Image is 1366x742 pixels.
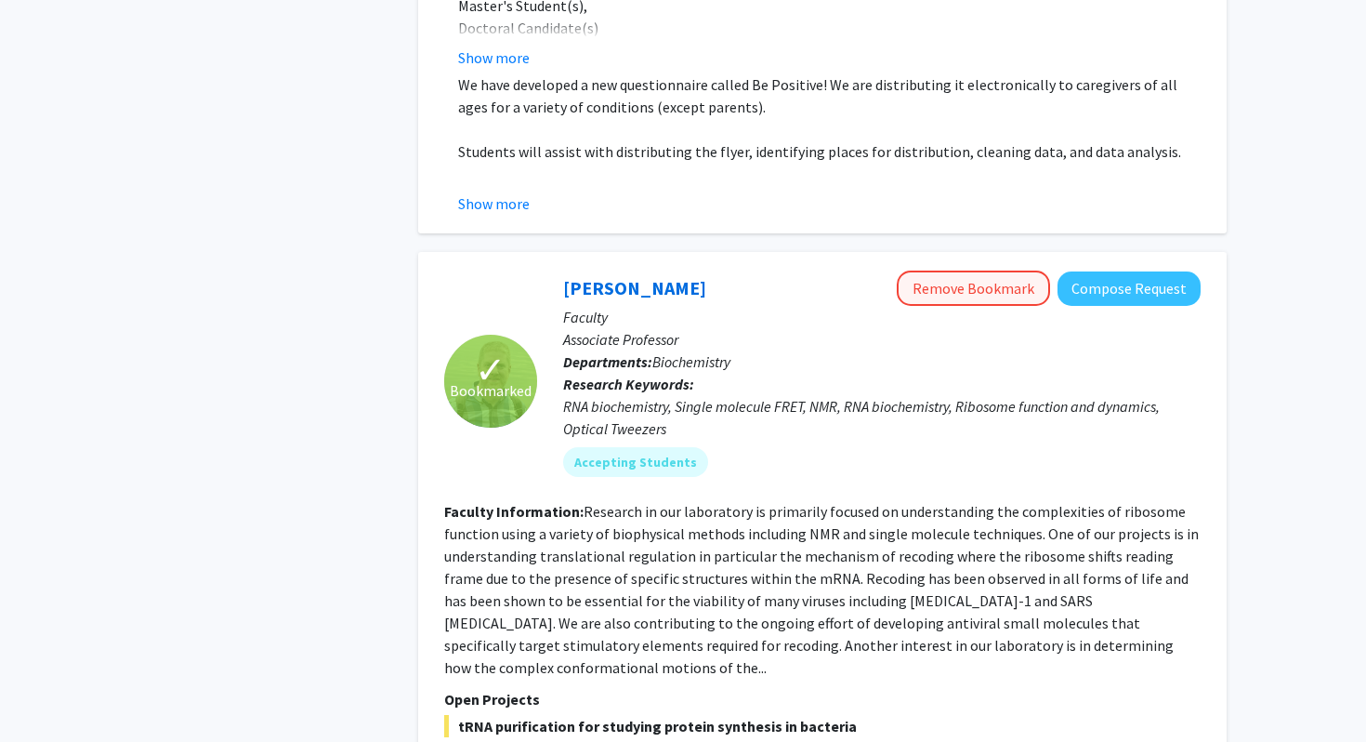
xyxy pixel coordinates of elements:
p: Associate Professor [563,328,1201,351]
fg-read-more: Research in our laboratory is primarily focused on understanding the complexities of ribosome fun... [444,502,1199,677]
button: Compose Request to Peter Cornish [1057,272,1201,306]
p: We have developed a new questionnaire called Be Positive! We are distributing it electronically t... [458,73,1201,118]
span: Biochemistry [652,352,730,371]
mat-chip: Accepting Students [563,447,708,477]
p: Faculty [563,306,1201,328]
span: ✓ [475,361,506,379]
iframe: Chat [14,658,79,728]
p: Students will assist with distributing the flyer, identifying places for distribution, cleaning d... [458,140,1201,163]
span: Bookmarked [450,379,532,402]
b: Research Keywords: [563,375,694,393]
b: Departments: [563,352,652,371]
button: Show more [458,192,530,215]
button: Show more [458,46,530,69]
p: Open Projects [444,688,1201,710]
b: Faculty Information: [444,502,584,521]
span: tRNA purification for studying protein synthesis in bacteria [444,715,1201,737]
div: RNA biochemistry, Single molecule FRET, NMR, RNA biochemistry, Ribosome function and dynamics, Op... [563,395,1201,440]
button: Remove Bookmark [897,271,1050,306]
a: [PERSON_NAME] [563,276,706,299]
